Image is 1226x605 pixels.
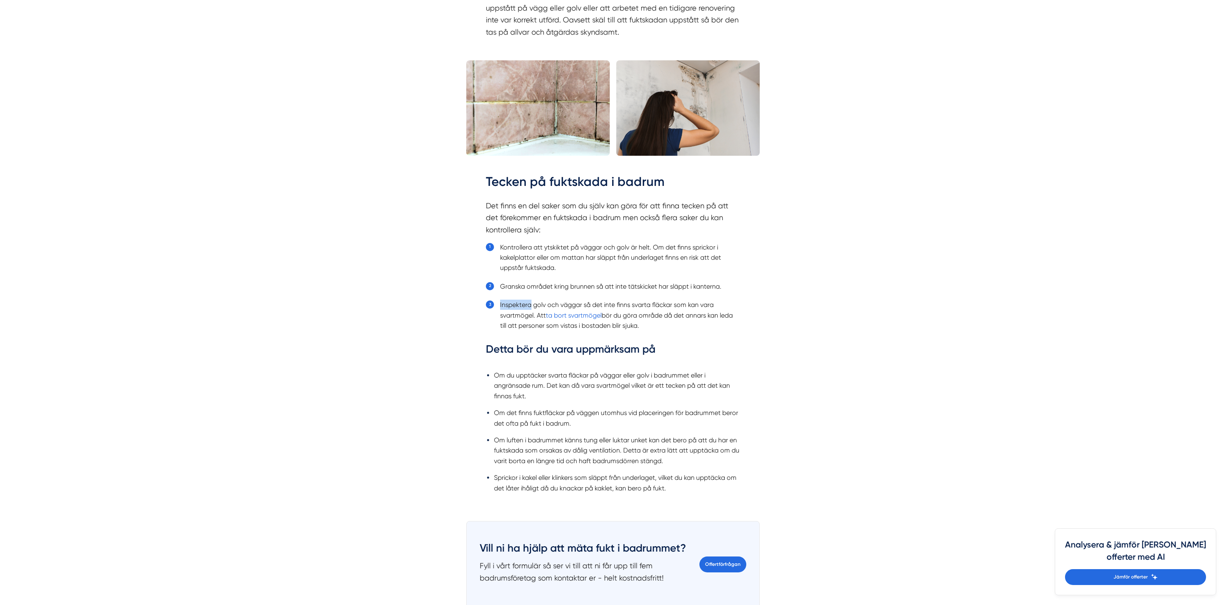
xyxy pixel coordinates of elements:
[494,370,740,401] li: Om du upptäcker svarta fläckar på väggar eller golv i badrummet eller i angränsade rum. Det kan d...
[494,408,740,428] li: Om det finns fuktfläckar på väggen utomhus vid placeringen för badrummet beror det ofta på fukt i...
[486,173,740,196] h2: Tecken på fuktskada i badrum
[1065,569,1206,585] a: Jämför offerter
[546,311,602,319] a: ta bort svartmögel
[699,556,746,572] a: Offertförfrågan
[486,342,740,361] h3: Detta bör du vara uppmärksam på
[1065,539,1206,569] h4: Analysera & jämför [PERSON_NAME] offerter med AI
[494,435,740,466] li: Om luften i badrummet känns tung eller luktar unket kan det bero på att du har en fuktskada som o...
[480,560,690,584] p: Fyll i vårt formulär så ser vi till att ni får upp till fem badrumsföretag som kontaktar er - hel...
[1114,573,1148,581] span: Jämför offerter
[616,60,760,156] img: Fuktskada badrum
[494,473,740,493] li: Sprickor i kakel eller klinkers som släppt från underlaget, vilket du kan upptäcka om det låter i...
[500,281,740,291] li: Granska området kring brunnen så att inte tätskicket har släppt i kanterna.
[466,60,610,156] img: Fuktskada badrum - svartmögel
[480,541,690,560] h3: Vill ni ha hjälp att mäta fukt i badrummet?
[486,200,740,236] p: Det finns en del saker som du själv kan göra för att finna tecken på att det förekommer en fuktsk...
[500,242,740,273] li: Kontrollera att ytskiktet på väggar och golv är helt. Om det finns sprickor i kakelplattor eller ...
[500,300,740,331] li: Inspektera golv och väggar så det inte finns svarta fläckar som kan vara svartmögel. Att bör du g...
